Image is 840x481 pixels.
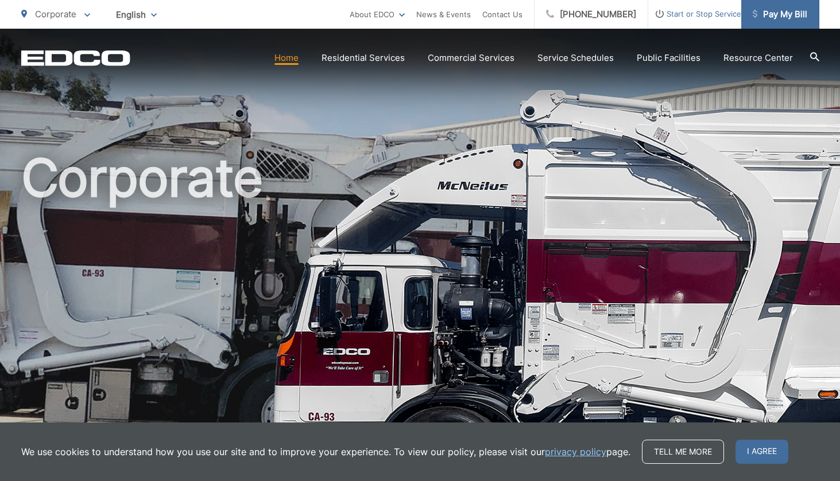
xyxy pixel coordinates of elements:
a: About EDCO [350,7,405,21]
a: Service Schedules [537,51,614,65]
p: We use cookies to understand how you use our site and to improve your experience. To view our pol... [21,445,630,459]
a: Public Facilities [637,51,700,65]
a: Residential Services [322,51,405,65]
span: English [107,5,165,25]
span: Pay My Bill [753,7,807,21]
a: Commercial Services [428,51,514,65]
a: Resource Center [723,51,793,65]
a: News & Events [416,7,471,21]
span: I agree [736,440,788,464]
a: Contact Us [482,7,522,21]
a: Tell me more [642,440,724,464]
span: Corporate [35,9,76,20]
a: Home [274,51,299,65]
a: EDCD logo. Return to the homepage. [21,50,130,66]
a: privacy policy [545,445,606,459]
